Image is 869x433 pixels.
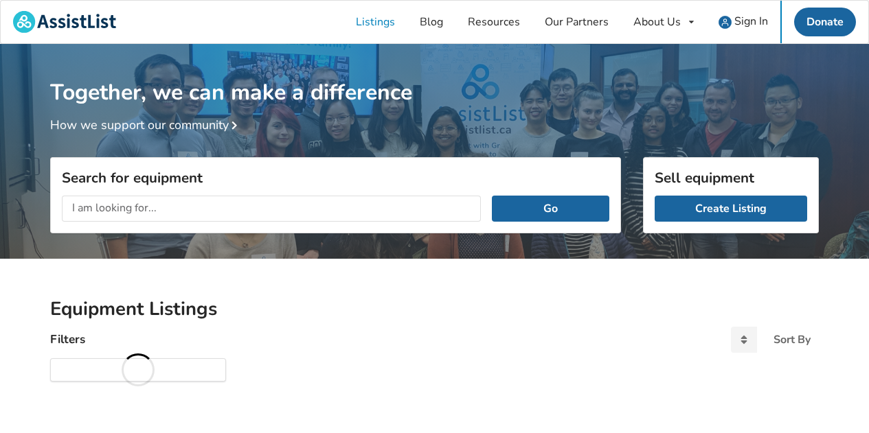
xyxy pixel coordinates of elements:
span: Sign In [734,14,768,29]
h3: Search for equipment [62,169,609,187]
button: Go [492,196,609,222]
h1: Together, we can make a difference [50,44,819,106]
div: About Us [633,16,681,27]
a: Our Partners [532,1,621,43]
h4: Filters [50,331,85,347]
a: Listings [343,1,407,43]
img: user icon [719,16,732,29]
h3: Sell equipment [655,169,807,187]
div: Sort By [774,334,811,345]
a: user icon Sign In [706,1,780,43]
a: Create Listing [655,196,807,222]
a: How we support our community [50,117,242,133]
a: Resources [455,1,532,43]
a: Blog [407,1,455,43]
img: assistlist-logo [13,11,116,33]
input: I am looking for... [62,196,481,222]
h2: Equipment Listings [50,297,819,321]
a: Donate [794,8,856,36]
